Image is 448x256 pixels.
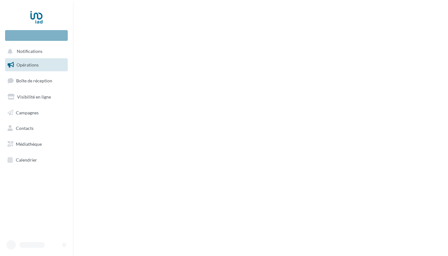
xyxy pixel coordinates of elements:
[16,125,34,131] span: Contacts
[5,30,68,41] div: Nouvelle campagne
[17,49,42,54] span: Notifications
[17,94,51,99] span: Visibilité en ligne
[4,138,69,151] a: Médiathèque
[4,58,69,72] a: Opérations
[16,110,39,115] span: Campagnes
[4,122,69,135] a: Contacts
[4,74,69,87] a: Boîte de réception
[16,62,39,67] span: Opérations
[4,153,69,167] a: Calendrier
[4,106,69,119] a: Campagnes
[16,141,42,147] span: Médiathèque
[4,90,69,104] a: Visibilité en ligne
[16,157,37,163] span: Calendrier
[16,78,52,83] span: Boîte de réception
